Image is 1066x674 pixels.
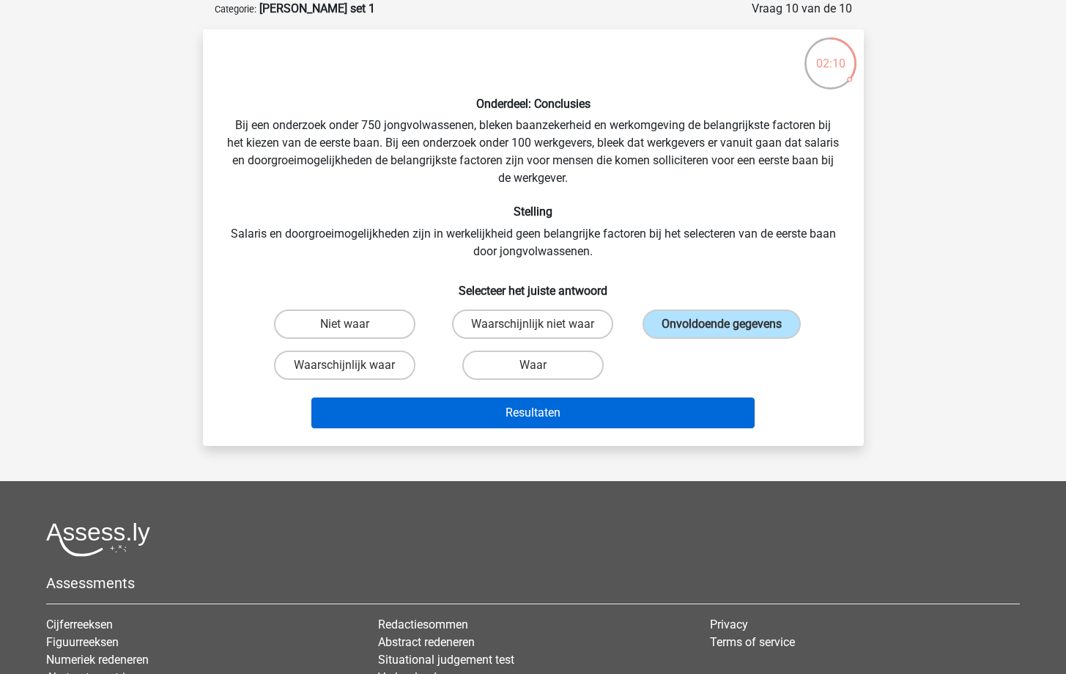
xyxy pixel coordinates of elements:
[710,618,748,631] a: Privacy
[226,205,840,219] h6: Stelling
[226,97,840,111] h6: Onderdeel: Conclusies
[378,653,514,667] a: Situational judgement test
[46,653,149,667] a: Numeriek redeneren
[226,272,840,298] h6: Selecteer het juiste antwoord
[46,635,119,649] a: Figuurreeksen
[46,522,150,557] img: Assessly logo
[274,309,415,339] label: Niet waar
[803,36,858,73] div: 02:10
[215,4,256,15] small: Categorie:
[259,1,375,15] strong: [PERSON_NAME] set 1
[274,351,415,380] label: Waarschijnlijk waar
[462,351,604,380] label: Waar
[452,309,613,339] label: Waarschijnlijk niet waar
[46,574,1020,592] h5: Assessments
[209,41,858,434] div: Bij een onderzoek onder 750 jongvolwassenen, bleken baanzekerheid en werkomgeving de belangrijkst...
[643,309,801,339] label: Onvoldoende gegevens
[378,618,468,631] a: Redactiesommen
[46,618,113,631] a: Cijferreeksen
[311,398,755,428] button: Resultaten
[710,635,795,649] a: Terms of service
[378,635,475,649] a: Abstract redeneren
